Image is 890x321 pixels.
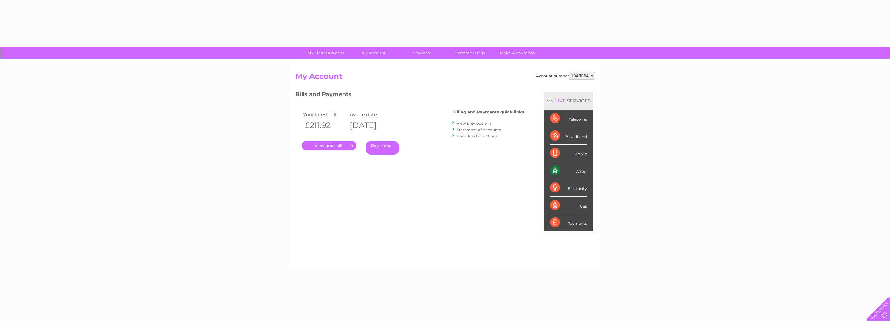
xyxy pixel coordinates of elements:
a: Statement of Accounts [457,127,501,132]
div: Mobile [550,145,587,162]
div: Water [550,162,587,179]
a: Paperless bill settings [457,134,497,138]
div: Broadband [550,127,587,145]
th: [DATE] [347,119,392,132]
th: £211.92 [302,119,347,132]
a: . [302,141,356,150]
td: Your latest bill [302,110,347,119]
h3: Bills and Payments [295,90,524,101]
div: Electricity [550,179,587,196]
h4: Billing and Payments quick links [452,110,524,114]
a: My Clear Business [300,47,352,59]
a: My Account [348,47,400,59]
a: Pay Here [366,141,399,155]
div: LIVE [554,98,567,104]
td: Invoice date [347,110,392,119]
div: Account number [536,72,595,80]
h2: My Account [295,72,595,84]
a: View previous bills [457,121,491,125]
div: Gas [550,197,587,214]
a: Customer Help [443,47,495,59]
div: Telecoms [550,110,587,127]
div: Payments [550,214,587,231]
a: Services [395,47,447,59]
div: MY SERVICES [544,92,593,110]
a: Make A Payment [491,47,543,59]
